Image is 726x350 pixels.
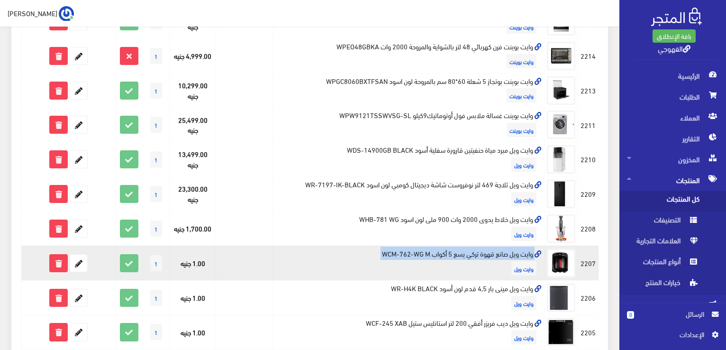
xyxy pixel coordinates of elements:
a: التصنيفات [619,212,726,232]
span: وايت بوينت [507,88,536,102]
span: وايت بوينت [507,123,536,137]
a: باقة الإنطلاق [653,29,696,43]
td: وايت ويل ديب فريزر أفقي 200 لتر استانليس ستيل WCF-245 XAB [273,315,544,350]
span: وايت ويل [511,330,536,344]
a: خيارات المنتج [619,274,726,295]
span: 1 [150,83,162,99]
td: 2207 [578,246,599,280]
a: المنتجات [619,170,726,191]
td: وايت بوينت فرن كهربائي 48 لتر بالشواية والمروحة 2000 وات WPEO48GBKA [273,38,544,73]
a: أنواع المنتجات [619,253,726,274]
td: 2210 [578,142,599,177]
span: أنواع المنتجات [627,253,699,274]
a: التقارير [619,128,726,149]
span: [PERSON_NAME] [8,7,57,19]
span: 1 [150,290,162,306]
span: 1 [150,324,162,340]
img: oayt-boynt-frn-khrbayy-48-ltr-balshoay-oalmroh-2000-oat-wpeo48gbka.png [547,42,575,70]
span: وايت ويل [511,227,536,241]
span: وايت ويل [511,157,536,172]
span: التسويق [627,295,718,316]
span: كل المنتجات [627,191,699,212]
span: 1 [150,255,162,271]
a: المخزون [619,149,726,170]
td: 2208 [578,212,599,246]
a: 0 الرسائل [627,309,718,329]
span: العملاء [627,107,718,128]
span: التصنيفات [627,212,699,232]
td: 25,499.00 جنيه [170,108,216,142]
td: 2206 [578,280,599,315]
span: 1 [150,48,162,64]
td: 1,700.00 جنيه [170,212,216,246]
img: oayt-oyl-sanaa-kho-trky-ysaa-5-akoab-wcm-762-wg-m.png [547,249,575,277]
img: oayt-oyl-thlag-469-ltr-nofrost-shash-dygytal-komby-lon-asod-wr-7197-ik-black.png [547,180,575,208]
td: 1.00 جنيه [170,315,216,350]
a: العلامات التجارية [619,232,726,253]
td: 1.00 جنيه [170,246,216,280]
td: وايت ويل صانع قهوة تركي يسع 5 أكواب WCM-762-WG M [273,246,544,280]
td: وايت ويل ثلاجة 469 لتر نوفروست شاشة ديجيتال كومبي لون اسود WR-7197-IK-BLACK [273,177,544,212]
span: العلامات التجارية [627,232,699,253]
span: وايت ويل [511,261,536,276]
span: 1 [150,117,162,133]
td: 2211 [578,108,599,142]
td: 4,999.00 جنيه [170,38,216,73]
td: وايت بوينت غسالة ملابس فول أوتوماتيك9كيلو WPW9121TSSWVSG-SL [273,108,544,142]
td: وايت بوينت بوتجاز 5 شعلة 60*80 سم بالمروحة لون اسود WPGC8060BXTFSAN [273,73,544,108]
td: 2205 [578,315,599,350]
img: oayt-oyl-khlat-ydo-2000-oat-900-ml-lon-asod-whb-781-wg.png [547,214,575,243]
span: وايت بوينت [507,54,536,68]
span: الرئيسية [627,65,718,86]
td: 2209 [578,177,599,212]
span: وايت ويل [511,296,536,310]
img: oayt-oyl-mbrd-mya-hnfytyn-karor-sfly-asod-wds-14900gb-black.png [547,145,575,174]
span: الطلبات [627,86,718,107]
a: العملاء [619,107,726,128]
a: كل المنتجات [619,191,726,212]
td: 10,299.00 جنيه [170,73,216,108]
img: . [651,8,702,26]
span: 1 [150,186,162,202]
span: المخزون [627,149,718,170]
span: وايت ويل [511,192,536,206]
td: وايت ويل مبرد مياة حنفيتين قارورة سفلية أسود WDS-14900GB BLACK [273,142,544,177]
a: ... [PERSON_NAME] [8,6,74,21]
img: oayt-oyl-dyb-fryzr-afky-200-ltr-astanlys-styl-wcf-245-xab.png [547,318,575,346]
td: 23,300.00 جنيه [170,177,216,212]
img: oayt-boynt-botgaz-5-shaal-6080-sm-balmroh-lon-asod-wpgc8060ban.png [547,76,575,105]
span: 1 [150,151,162,167]
span: الرسائل [642,309,704,319]
span: خيارات المنتج [627,274,699,295]
a: القهوجي [658,41,690,55]
iframe: Drift Widget Chat Controller [11,285,47,321]
span: التقارير [627,128,718,149]
img: ... [59,6,74,21]
span: 0 [627,311,634,319]
a: الطلبات [619,86,726,107]
span: المنتجات [627,170,718,191]
img: oayt-oyl-myn-bar-45-kdm-lon-asod-wr-h4k-black.png [547,284,575,312]
span: 1 [150,221,162,237]
a: اﻹعدادات [627,329,718,344]
td: وايت ويل مينى بار 4,5 قدم لون أسود WR-H4K BLACK [273,280,544,315]
td: 13,499.00 جنيه [170,142,216,177]
a: الرئيسية [619,65,726,86]
td: 1.00 جنيه [170,280,216,315]
td: 2213 [578,73,599,108]
td: وايت ويل خلاط يدوى 2000 وات 900 ملى لون اسود WHB-781 WG [273,212,544,246]
span: اﻹعدادات [635,329,704,340]
img: oayt-boynt-ghsal-mlabs-fol-aotomatyk-10-kylo-dygytal-anfrtr-lon-sylfr-wpw10141dvsc.png [547,111,575,139]
td: 2214 [578,38,599,73]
